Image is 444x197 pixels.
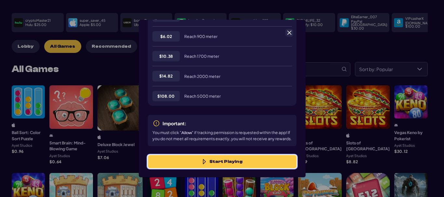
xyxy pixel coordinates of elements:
span: Reach 1700 meter [184,54,219,59]
span: $ 108.00 [157,93,175,99]
span: $ 10.38 [159,53,173,59]
p: Important: [163,120,186,127]
span: $ 14.82 [159,73,173,79]
button: Start Playing [148,155,296,168]
p: You must click " " if tracking permission is requested within the app! If you do not meet all req... [152,129,292,142]
img: exclamationCircleIcon [152,119,160,127]
span: Reach 5000 meter [184,93,221,99]
b: Allow [181,130,192,135]
span: $ 6.02 [160,33,172,39]
span: Reach 2000 meter [184,74,220,79]
span: Reach 900 meter [184,34,217,39]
